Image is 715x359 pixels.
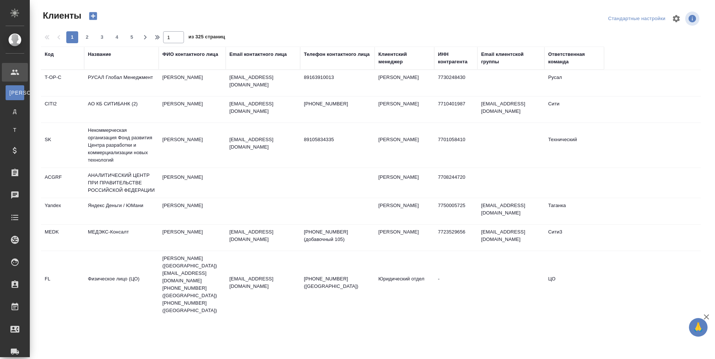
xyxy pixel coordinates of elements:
td: Некоммерческая организация Фонд развития Центра разработки и коммерциализации новых технологий [84,123,159,168]
td: [PERSON_NAME] [159,225,226,251]
td: РУСАЛ Глобал Менеджмент [84,70,159,96]
td: [PERSON_NAME] [159,70,226,96]
td: [EMAIL_ADDRESS][DOMAIN_NAME] [477,198,544,224]
td: Yandex [41,198,84,224]
td: 7701058410 [434,132,477,158]
a: Д [6,104,24,119]
td: [PERSON_NAME] ([GEOGRAPHIC_DATA]) [EMAIL_ADDRESS][DOMAIN_NAME] [PHONE_NUMBER] ([GEOGRAPHIC_DATA])... [159,251,226,318]
td: [EMAIL_ADDRESS][DOMAIN_NAME] [477,96,544,123]
td: [PERSON_NAME] [159,170,226,196]
p: [EMAIL_ADDRESS][DOMAIN_NAME] [229,275,296,290]
td: Русал [544,70,604,96]
div: Клиентский менеджер [378,51,430,66]
button: 4 [111,31,123,43]
td: [PERSON_NAME] [375,96,434,123]
button: 2 [81,31,93,43]
span: 5 [126,34,138,41]
button: 🙏 [689,318,708,337]
span: [PERSON_NAME] [9,89,20,96]
span: Д [9,108,20,115]
button: Создать [84,10,102,22]
div: ИНН контрагента [438,51,474,66]
p: [PHONE_NUMBER] ([GEOGRAPHIC_DATA]) [304,275,371,290]
td: ЦО [544,271,604,298]
div: split button [606,13,667,25]
td: [PERSON_NAME] [159,198,226,224]
td: МЕДЭКС-Консалт [84,225,159,251]
td: FL [41,271,84,298]
td: SK [41,132,84,158]
td: Сити3 [544,225,604,251]
td: [PERSON_NAME] [375,170,434,196]
div: Телефон контактного лица [304,51,370,58]
td: Физическое лицо (ЦО) [84,271,159,298]
span: Настроить таблицу [667,10,685,28]
p: [EMAIL_ADDRESS][DOMAIN_NAME] [229,136,296,151]
td: [EMAIL_ADDRESS][DOMAIN_NAME] [477,225,544,251]
div: Ответственная команда [548,51,600,66]
td: Яндекс Деньги / ЮМани [84,198,159,224]
div: Email контактного лица [229,51,287,58]
td: 7708244720 [434,170,477,196]
button: 3 [96,31,108,43]
p: [PHONE_NUMBER] [304,100,371,108]
td: 7750005725 [434,198,477,224]
td: Юридический отдел [375,271,434,298]
td: [PERSON_NAME] [159,96,226,123]
td: ACGRF [41,170,84,196]
span: 3 [96,34,108,41]
span: Т [9,126,20,134]
p: [EMAIL_ADDRESS][DOMAIN_NAME] [229,228,296,243]
p: [PHONE_NUMBER] (добавочный 105) [304,228,371,243]
div: ФИО контактного лица [162,51,218,58]
td: CITI2 [41,96,84,123]
td: АО КБ СИТИБАНК (2) [84,96,159,123]
p: [EMAIL_ADDRESS][DOMAIN_NAME] [229,74,296,89]
span: 4 [111,34,123,41]
td: АНАЛИТИЧЕСКИЙ ЦЕНТР ПРИ ПРАВИТЕЛЬСТВЕ РОССИЙСКОЙ ФЕДЕРАЦИИ [84,168,159,198]
td: [PERSON_NAME] [159,132,226,158]
td: Технический [544,132,604,158]
div: Название [88,51,111,58]
td: [PERSON_NAME] [375,225,434,251]
td: MEDK [41,225,84,251]
td: [PERSON_NAME] [375,198,434,224]
button: 5 [126,31,138,43]
p: [EMAIL_ADDRESS][DOMAIN_NAME] [229,100,296,115]
a: [PERSON_NAME] [6,85,24,100]
td: Сити [544,96,604,123]
td: [PERSON_NAME] [375,132,434,158]
td: - [434,271,477,298]
span: 🙏 [692,320,705,335]
p: 89163910013 [304,74,371,81]
td: 7730248430 [434,70,477,96]
td: Таганка [544,198,604,224]
span: 2 [81,34,93,41]
td: 7710401987 [434,96,477,123]
span: Посмотреть информацию [685,12,701,26]
span: из 325 страниц [188,32,225,43]
p: 89105834335 [304,136,371,143]
td: T-OP-C [41,70,84,96]
div: Email клиентской группы [481,51,541,66]
td: 7723529656 [434,225,477,251]
a: Т [6,123,24,137]
div: Код [45,51,54,58]
td: [PERSON_NAME] [375,70,434,96]
span: Клиенты [41,10,81,22]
